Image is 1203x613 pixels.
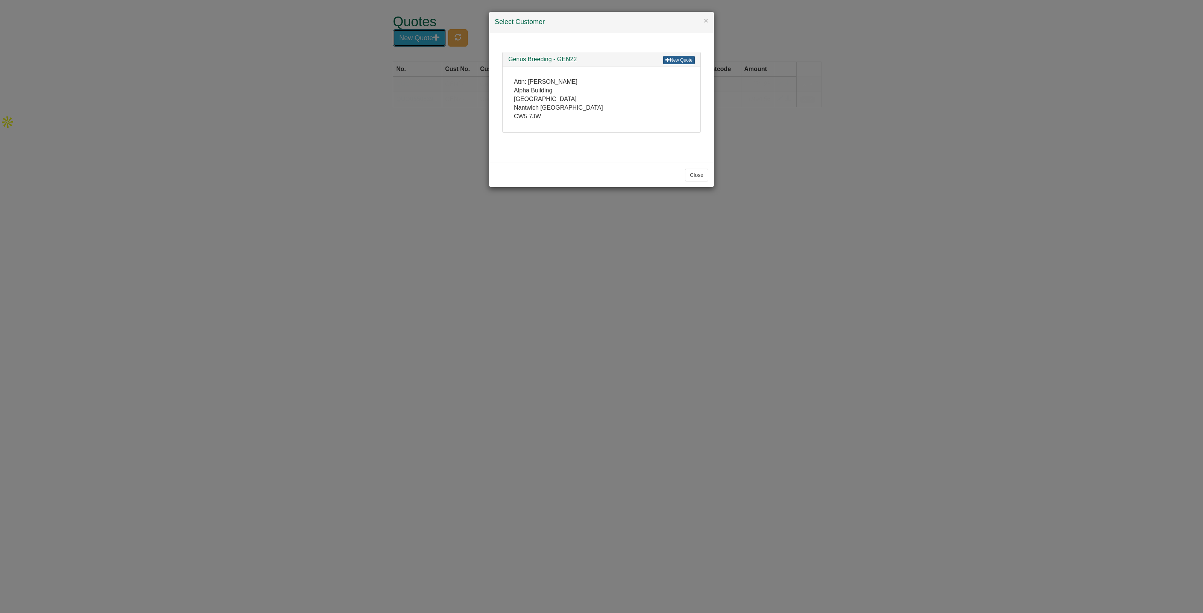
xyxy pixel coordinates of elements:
[495,17,708,27] h4: Select Customer
[508,56,695,63] h3: Genus Breeding - GEN22
[514,113,541,119] span: CW5 7JW
[663,56,695,64] a: New Quote
[685,169,708,181] button: Close
[704,17,708,24] button: ×
[514,96,577,102] span: [GEOGRAPHIC_DATA]
[514,87,552,94] span: Alpha Building
[514,104,603,111] span: Nantwich [GEOGRAPHIC_DATA]
[514,79,577,85] span: Attn: [PERSON_NAME]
